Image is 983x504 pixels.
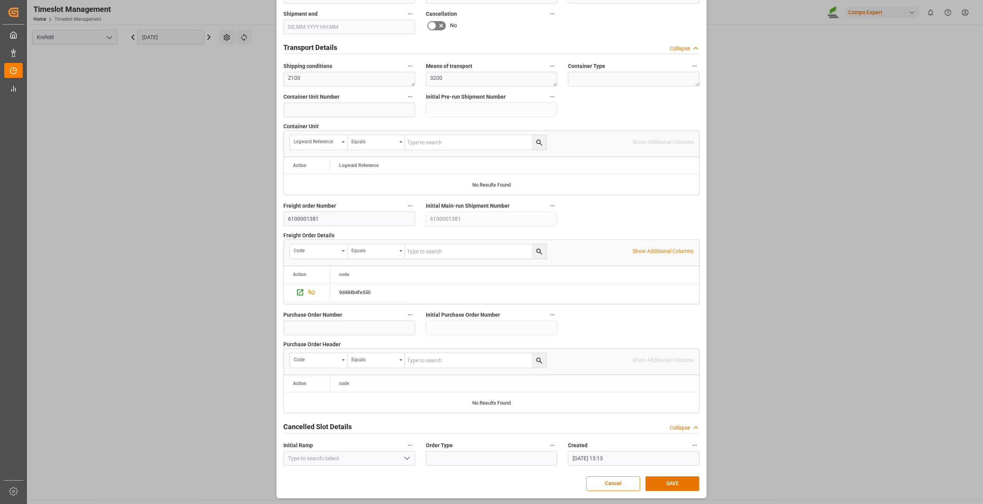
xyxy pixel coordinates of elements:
[348,353,405,368] button: open menu
[351,245,397,254] div: Equals
[405,440,415,450] button: Initial Ramp
[426,10,457,18] span: Cancellation
[283,451,415,466] input: Type to search/select
[351,354,397,363] div: Equals
[283,202,336,210] span: Freight order Number
[426,311,500,319] span: Initial Purchase Order Number
[283,231,334,240] span: Freight Order Details
[405,201,415,211] button: Freight order Number
[405,92,415,102] button: Container Unit Number
[547,440,557,450] button: Order Type
[450,21,457,30] span: No
[283,20,415,34] input: DD.MM.YYYY HH:MM
[283,311,342,319] span: Purchase Order Number
[532,353,546,368] button: search button
[568,441,587,449] span: Created
[290,244,348,259] button: open menu
[426,202,510,210] span: Initial Main-run Shipment Number
[294,245,339,254] div: code
[283,340,341,349] span: Purchase Order Header
[294,354,339,363] div: code
[293,272,306,277] div: Action
[547,310,557,320] button: Initial Purchase Order Number
[405,310,415,320] button: Purchase Order Number
[348,244,405,259] button: open menu
[426,441,453,449] span: Order Type
[405,353,546,368] input: Type to search
[547,201,557,211] button: Initial Main-run Shipment Number
[284,283,330,302] div: Press SPACE to select this row.
[645,476,699,491] button: SAVE
[283,441,313,449] span: Initial Ramp
[405,135,546,150] input: Type to search
[339,381,349,386] span: code
[586,476,640,491] button: Cancel
[426,93,506,101] span: Initial Pre-run Shipment Number
[400,453,412,464] button: open menu
[293,163,306,168] div: Action
[690,61,700,71] button: Container Type
[283,10,318,18] span: Shipment end
[283,93,339,101] span: Container Unit Number
[339,272,349,277] span: code
[283,62,332,70] span: Shipping conditions
[293,381,306,386] div: Action
[405,61,415,71] button: Shipping conditions
[670,424,690,432] div: Collapse
[547,9,557,19] button: Cancellation
[351,136,397,145] div: Equals
[339,163,379,168] span: Logward Reference
[348,135,405,150] button: open menu
[426,72,558,86] textarea: 3200
[330,283,407,301] div: 9d484b4fe550
[426,62,472,70] span: Means of transport
[568,62,605,70] span: Container Type
[290,135,348,150] button: open menu
[283,42,337,53] h2: Transport Details
[532,135,546,150] button: search button
[632,247,693,255] p: Show Additional Columns
[290,353,348,368] button: open menu
[670,45,690,53] div: Collapse
[547,92,557,102] button: Initial Pre-run Shipment Number
[568,451,700,466] input: DD.MM.YYYY HH:MM
[294,136,339,145] div: Logward Reference
[690,440,700,450] button: Created
[547,61,557,71] button: Means of transport
[532,244,546,259] button: search button
[283,72,415,86] textarea: Z100
[405,244,546,259] input: Type to search
[283,421,352,432] h2: Cancelled Slot Details
[405,9,415,19] button: Shipment end
[283,122,319,131] span: Container Unit
[330,283,407,302] div: Press SPACE to select this row.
